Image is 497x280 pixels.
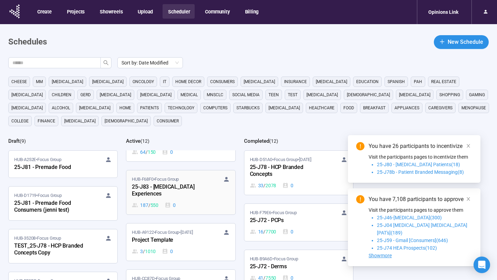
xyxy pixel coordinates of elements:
span: alcohol [52,104,70,111]
div: You have 26 participants to incentivize [369,142,472,150]
div: Open Intercom Messenger [474,257,490,273]
span: social media [232,91,260,98]
span: exclamation-circle [356,195,364,203]
span: / [263,228,265,236]
span: Test [288,91,298,98]
a: HUB-D1719•Focus Group25-J81 - Premade Food Consumers (jenni test) [9,187,117,220]
span: ( 9 ) [20,138,26,144]
span: Food [343,104,354,111]
span: Sort by: Date Modified [121,58,179,68]
span: [MEDICAL_DATA] [11,104,43,111]
span: children [52,91,71,98]
span: Patients [140,104,159,111]
h2: Draft [8,138,20,144]
div: 25-J78 - HCP Branded Concepts [250,163,326,179]
span: starbucks [236,104,260,111]
button: search [100,57,111,68]
span: [MEDICAL_DATA] [79,104,110,111]
span: HUB-D1719 • Focus Group [14,192,62,199]
div: 187 [132,201,158,209]
p: Visit the participants pages to approve them [369,206,472,214]
span: healthcare [309,104,334,111]
span: / [143,248,145,255]
span: 2078 [265,182,276,189]
span: 25-J80 - [MEDICAL_DATA] Patients(18) [377,162,460,167]
button: Billing [240,4,264,19]
button: Create [32,4,57,19]
span: [MEDICAL_DATA] [100,91,131,98]
span: consumer [157,118,179,124]
span: education [356,78,379,85]
button: Upload [132,4,158,19]
span: 25-J59 - Gmail [Consumers](646) [377,238,448,243]
span: / [263,182,265,189]
a: HUB-D51A0•Focus Group•[DATE]25-J78 - HCP Branded Concepts33 / 20780 [244,151,353,195]
span: Showmore [369,253,392,258]
span: caregivers [428,104,452,111]
span: ( 12 ) [269,138,278,144]
time: [DATE] [299,157,311,162]
a: HUB-35208•Focus GroupTEST_25-J78 - HCP Branded Concepts Copy [9,229,117,263]
div: Opinions Link [424,6,462,19]
span: gaming [469,91,485,98]
button: Projects [61,4,89,19]
span: [MEDICAL_DATA] [244,78,275,85]
a: HUB-F68F0•Focus Group25-J83 - [MEDICAL_DATA] Experiences187 / 5500 [126,170,235,214]
span: [MEDICAL_DATA] [92,78,124,85]
div: TEST_25-J78 - HCP Branded Concepts Copy [14,242,90,258]
span: [MEDICAL_DATA] [316,78,347,85]
button: plusNew Schedule [434,35,489,49]
span: [MEDICAL_DATA] [140,91,172,98]
span: [DEMOGRAPHIC_DATA] [347,91,390,98]
span: oncology [133,78,154,85]
span: close [466,197,471,201]
span: Teen [269,91,279,98]
span: consumers [210,78,235,85]
span: 25-J04 [MEDICAL_DATA] [MEDICAL_DATA] [PAT's](189) [377,222,467,236]
span: 7700 [265,228,276,236]
span: mnsclc [207,91,223,98]
span: [MEDICAL_DATA] [306,91,338,98]
div: 25-J83 - [MEDICAL_DATA] Experiences [132,183,208,199]
span: 25-J78b - Patient Branded Messaging(8) [377,169,464,175]
div: 64 [132,148,156,156]
span: [MEDICAL_DATA] [269,104,300,111]
div: 25-J72 - PCPs [250,216,326,225]
div: 0 [162,148,173,156]
span: [MEDICAL_DATA] [52,78,83,85]
div: 3 [132,248,156,255]
span: HUB-A9122 • Focus Group • [132,229,193,236]
div: 0 [165,201,176,209]
span: 150 [148,148,156,156]
span: computers [203,104,227,111]
h2: Completed [244,138,269,144]
span: technology [168,104,194,111]
span: Spanish [388,78,405,85]
span: [MEDICAL_DATA] [399,91,430,98]
span: / [146,148,148,156]
h1: Schedules [8,36,47,49]
button: Scheduler [163,4,195,19]
h2: Active [126,138,140,144]
span: 1010 [145,248,156,255]
span: finance [38,118,55,124]
span: real estate [431,78,456,85]
span: Insurance [284,78,307,85]
span: New Schedule [448,38,483,46]
div: 33 [250,182,276,189]
span: it [163,78,166,85]
span: close [466,143,471,148]
span: HUB-A252E • Focus Group [14,156,61,163]
div: 25-J81 - Premade Food Consumers (jenni test) [14,199,90,215]
button: Community [199,4,234,19]
span: [MEDICAL_DATA] [64,118,96,124]
div: 25-J81 - Premade Food [14,163,90,172]
span: home decor [175,78,201,85]
span: plus [439,39,445,44]
span: appliances [394,104,419,111]
div: 16 [250,228,276,236]
span: shopping [439,91,460,98]
span: medical [181,91,198,98]
p: Visit the participants pages to incentivize them [369,153,472,161]
span: HUB-F68F0 • Focus Group [132,176,179,183]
